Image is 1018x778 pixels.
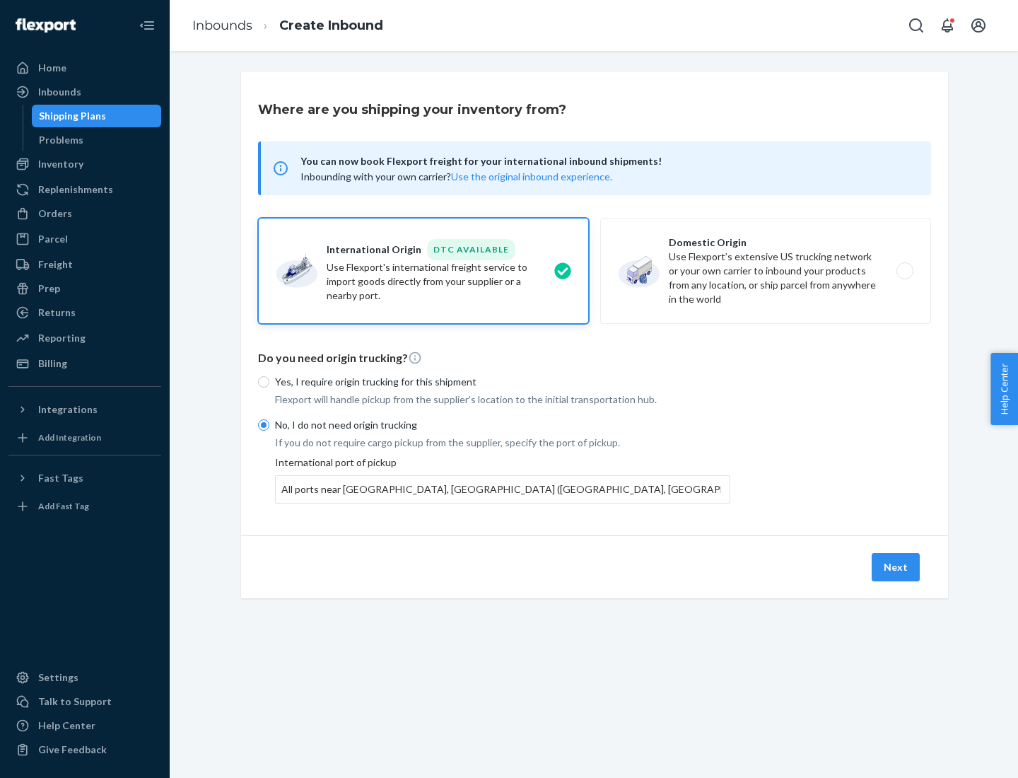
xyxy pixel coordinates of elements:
[133,11,161,40] button: Close Navigation
[32,105,162,127] a: Shipping Plans
[8,277,161,300] a: Prep
[38,85,81,99] div: Inbounds
[32,129,162,151] a: Problems
[8,690,161,713] a: Talk to Support
[38,61,66,75] div: Home
[933,11,961,40] button: Open notifications
[8,178,161,201] a: Replenishments
[38,182,113,197] div: Replenishments
[8,352,161,375] a: Billing
[990,353,1018,425] button: Help Center
[8,714,161,737] a: Help Center
[38,232,68,246] div: Parcel
[8,738,161,761] button: Give Feedback
[38,670,78,685] div: Settings
[38,281,60,296] div: Prep
[38,719,95,733] div: Help Center
[300,153,914,170] span: You can now book Flexport freight for your international inbound shipments!
[38,356,67,371] div: Billing
[275,375,730,389] p: Yes, I require origin trucking for this shipment
[8,327,161,349] a: Reporting
[38,257,73,272] div: Freight
[38,743,107,757] div: Give Feedback
[275,455,730,504] div: International port of pickup
[8,467,161,489] button: Fast Tags
[275,418,730,432] p: No, I do not need origin trucking
[8,57,161,79] a: Home
[275,436,730,450] p: If you do not require cargo pickup from the supplier, specify the port of pickup.
[8,228,161,250] a: Parcel
[8,202,161,225] a: Orders
[8,81,161,103] a: Inbounds
[38,402,98,417] div: Integrations
[8,301,161,324] a: Returns
[38,207,72,221] div: Orders
[192,18,252,33] a: Inbounds
[258,419,269,431] input: No, I do not need origin trucking
[279,18,383,33] a: Create Inbound
[8,253,161,276] a: Freight
[275,393,730,407] p: Flexport will handle pickup from the supplier's location to the initial transportation hub.
[181,5,394,47] ol: breadcrumbs
[39,133,83,147] div: Problems
[258,376,269,388] input: Yes, I require origin trucking for this shipment
[39,109,106,123] div: Shipping Plans
[964,11,993,40] button: Open account menu
[8,426,161,449] a: Add Integration
[38,500,89,512] div: Add Fast Tag
[38,331,86,345] div: Reporting
[8,153,161,175] a: Inventory
[300,170,612,182] span: Inbounding with your own carrier?
[8,666,161,689] a: Settings
[38,306,76,320] div: Returns
[38,157,83,171] div: Inventory
[258,350,931,366] p: Do you need origin trucking?
[902,11,930,40] button: Open Search Box
[872,553,920,581] button: Next
[38,695,112,709] div: Talk to Support
[38,471,83,485] div: Fast Tags
[8,398,161,421] button: Integrations
[258,100,566,119] h3: Where are you shipping your inventory from?
[451,170,612,184] button: Use the original inbound experience.
[38,431,101,443] div: Add Integration
[16,18,76,33] img: Flexport logo
[8,495,161,518] a: Add Fast Tag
